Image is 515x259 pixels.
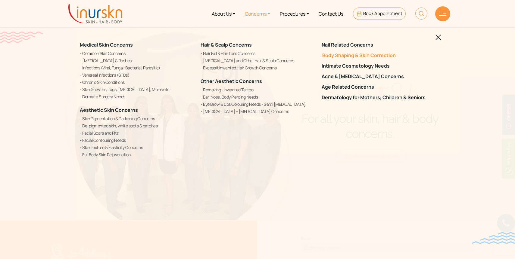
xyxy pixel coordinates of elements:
[80,137,193,143] a: Facial Contouring Needs
[80,130,193,136] a: Facial Scars and Pits
[314,2,348,25] a: Contact Us
[472,232,515,244] img: bluewave
[353,8,406,20] a: Book Appointment
[201,101,314,107] a: Eye Brow & Lips Colouring Needs - Semi [MEDICAL_DATA]
[363,10,402,17] span: Book Appointment
[275,2,314,25] a: Procedures
[322,84,435,90] a: Age Related Concerns
[322,74,435,80] a: Acne & [MEDICAL_DATA] Concerns
[415,8,427,20] img: HeaderSearch
[322,53,435,58] a: Body Shaping & Skin Correction
[201,57,314,64] a: [MEDICAL_DATA] and Other Hair & Scalp Concerns
[80,123,193,129] a: De-pigmented skin, white spots & patches
[80,144,193,151] a: Skin Texture & Elasticity Concerns
[80,86,193,93] a: Skin Growths, Tags, [MEDICAL_DATA], Moles etc.
[201,108,314,114] a: [MEDICAL_DATA] – [MEDICAL_DATA] Concerns
[322,42,435,48] a: Nail Related Concerns
[435,35,441,40] img: blackclosed
[201,78,262,84] a: Other Aesthetic Concerns
[439,12,446,16] img: hamLine.svg
[201,65,314,71] a: Excess/Unwanted Hair Growth Concerns
[201,50,314,56] a: Hair Fall & Hair Loss Concerns
[240,2,275,25] a: Concerns
[80,72,193,78] a: Venereal Infections (STDs)
[80,115,193,122] a: Skin Pigmentation & Darkening Concerns
[80,93,193,100] a: Dermato Surgery Needs
[201,41,252,48] a: Hair & Scalp Concerns
[201,87,314,93] a: Removing Unwanted Tattoo
[322,63,435,69] a: Intimate Cosmetology Needs
[80,57,193,64] a: [MEDICAL_DATA] & Rashes
[80,79,193,85] a: Chronic Skin Conditions
[80,151,193,158] a: Full Body Skin Rejuvenation
[322,95,435,101] a: Dermatology for Mothers, Children & Seniors
[80,41,133,48] a: Medical Skin Concerns
[207,2,240,25] a: About Us
[80,50,193,56] a: Common Skin Concerns
[201,94,314,100] a: Ear, Nose, Body Piercing Needs
[80,65,193,71] a: Infections (Viral, Fungal, Bacterial, Parasitic)
[80,107,138,113] a: Aesthetic Skin Concerns
[68,4,122,23] img: inurskn-logo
